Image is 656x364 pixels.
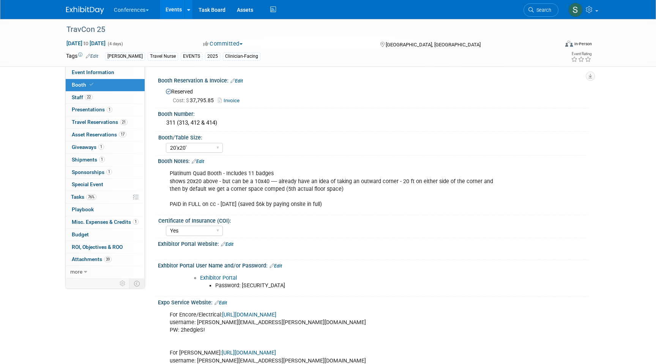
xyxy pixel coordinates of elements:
[66,141,145,154] a: Giveaways1
[133,219,139,225] span: 1
[574,41,592,47] div: In-Person
[270,263,282,269] a: Edit
[72,69,114,75] span: Event Information
[106,169,112,175] span: 1
[64,23,547,36] div: TravCon 25
[70,269,82,275] span: more
[181,52,202,60] div: EVENTS
[173,97,190,103] span: Cost: $
[107,41,123,46] span: (4 days)
[386,42,481,47] span: [GEOGRAPHIC_DATA], [GEOGRAPHIC_DATA]
[192,159,204,164] a: Edit
[105,52,145,60] div: [PERSON_NAME]
[72,231,89,237] span: Budget
[571,52,591,56] div: Event Rating
[534,7,551,13] span: Search
[158,260,590,270] div: Exhbitor Portal User Name and/or Password:
[66,179,145,191] a: Special Event
[200,40,246,48] button: Committed
[222,312,276,318] a: [URL][DOMAIN_NAME]
[66,166,145,179] a: Sponsorships1
[120,119,128,125] span: 21
[66,104,145,116] a: Presentations1
[568,3,583,17] img: Sophie Buffo
[66,79,145,91] a: Booth
[66,116,145,128] a: Travel Reservations21
[565,41,573,47] img: Format-Inperson.png
[116,279,129,288] td: Personalize Event Tab Strip
[66,191,145,203] a: Tasks76%
[230,78,243,84] a: Edit
[107,107,112,112] span: 1
[215,282,502,290] li: Password: [SECURITY_DATA]
[72,157,105,163] span: Shipments
[72,206,94,212] span: Playbook
[66,266,145,278] a: more
[66,154,145,166] a: Shipments1
[72,169,112,175] span: Sponsorships
[90,82,93,87] i: Booth reservation complete
[200,275,237,281] a: Exhibitor Portal
[66,66,145,79] a: Event Information
[205,52,220,60] div: 2025
[524,3,558,17] a: Search
[72,94,93,100] span: Staff
[72,106,112,112] span: Presentations
[148,52,178,60] div: Travel Nurse
[72,131,126,138] span: Asset Reservations
[158,155,590,165] div: Booth Notes:
[223,52,260,60] div: Clinician-Facing
[119,131,126,137] span: 17
[158,215,587,225] div: Certificate of Insurance (COI):
[72,181,103,187] span: Special Event
[72,244,123,250] span: ROI, Objectives & ROO
[66,6,104,14] img: ExhibitDay
[82,40,90,46] span: to
[85,94,93,100] span: 22
[72,256,112,262] span: Attachments
[72,82,95,88] span: Booth
[164,86,584,104] div: Reserved
[72,144,104,150] span: Giveaways
[104,256,112,262] span: 39
[221,242,233,247] a: Edit
[66,241,145,253] a: ROI, Objectives & ROO
[66,129,145,141] a: Asset Reservations17
[86,54,98,59] a: Edit
[72,219,139,225] span: Misc. Expenses & Credits
[98,144,104,150] span: 1
[66,229,145,241] a: Budget
[158,238,590,248] div: Exhibitor Portal Website:
[66,92,145,104] a: Staff22
[66,40,106,47] span: [DATE] [DATE]
[214,300,227,305] a: Edit
[66,216,145,228] a: Misc. Expenses & Credits1
[66,52,98,61] td: Tags
[514,40,592,51] div: Event Format
[66,253,145,266] a: Attachments39
[218,98,243,103] a: Invoice
[71,194,96,200] span: Tasks
[158,132,587,141] div: Booth/Table Size:
[99,157,105,162] span: 1
[164,117,584,129] div: 311 (313, 412 & 414)
[66,204,145,216] a: Playbook
[158,297,590,307] div: Expo Service Website:
[129,279,145,288] td: Toggle Event Tabs
[158,75,590,85] div: Booth Reservation & Invoice:
[164,166,506,212] div: Platinum Quad Booth - Includes 11 badges shows 20x20 above - but can be a 10x40 ---- already have...
[158,108,590,118] div: Booth Number:
[86,194,96,200] span: 76%
[173,97,217,103] span: 37,795.85
[222,350,276,356] a: [URL][DOMAIN_NAME]
[72,119,128,125] span: Travel Reservations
